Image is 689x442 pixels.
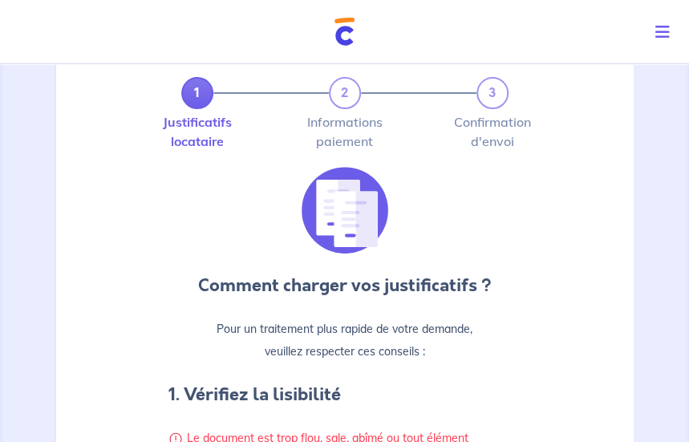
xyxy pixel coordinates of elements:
label: Informations paiement [329,116,361,148]
p: Pour un traitement plus rapide de votre demande, veuillez respecter ces conseils : [168,318,521,363]
p: Comment charger vos justificatifs ? [168,273,521,298]
a: 1 [181,77,213,109]
label: Confirmation d'envoi [476,116,509,148]
img: illu_list_justif.svg [302,167,388,253]
h4: 1. Vérifiez la lisibilité [168,382,521,408]
img: Cautioneo [334,18,355,46]
button: Toggle navigation [642,11,689,53]
label: Justificatifs locataire [181,116,213,148]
